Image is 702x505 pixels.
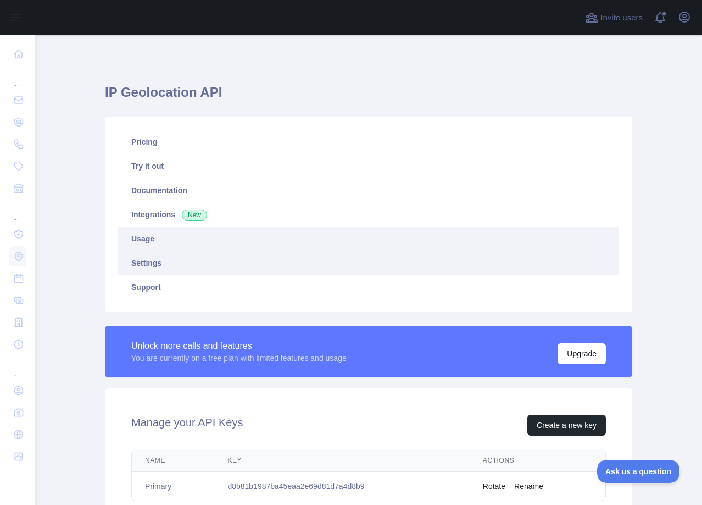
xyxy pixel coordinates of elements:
[105,84,632,110] h1: IP Geolocation API
[9,66,26,88] div: ...
[214,472,469,501] td: d8b81b1987ba45eaa2e69d81d7a4d8b9
[597,460,680,483] iframe: Toggle Customer Support
[131,415,243,436] h2: Manage your API Keys
[132,449,214,472] th: Name
[131,353,347,364] div: You are currently on a free plan with limited features and usage
[527,415,606,436] button: Create a new key
[118,227,619,251] a: Usage
[600,12,643,24] span: Invite users
[131,339,347,353] div: Unlock more calls and features
[214,449,469,472] th: Key
[9,356,26,378] div: ...
[470,449,605,472] th: Actions
[514,481,543,492] button: Rename
[483,481,505,492] button: Rotate
[118,130,619,154] a: Pricing
[118,154,619,178] a: Try it out
[558,343,606,364] button: Upgrade
[118,275,619,299] a: Support
[132,472,214,501] td: Primary
[9,200,26,222] div: ...
[583,9,645,26] button: Invite users
[182,210,207,221] span: New
[118,251,619,275] a: Settings
[118,178,619,202] a: Documentation
[118,202,619,227] a: Integrations New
